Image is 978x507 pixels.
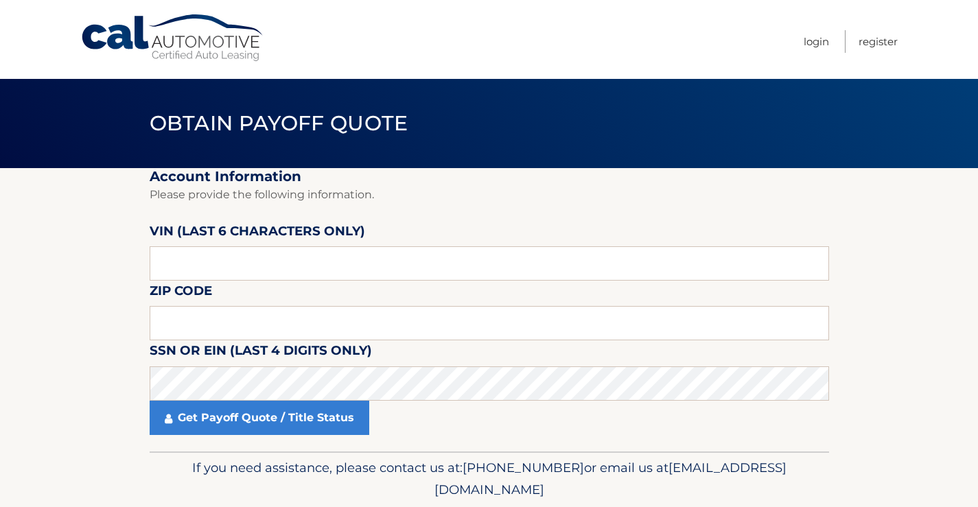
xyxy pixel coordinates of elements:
[150,221,365,246] label: VIN (last 6 characters only)
[463,460,584,475] span: [PHONE_NUMBER]
[150,168,829,185] h2: Account Information
[80,14,266,62] a: Cal Automotive
[804,30,829,53] a: Login
[150,281,212,306] label: Zip Code
[150,110,408,136] span: Obtain Payoff Quote
[859,30,898,53] a: Register
[159,457,820,501] p: If you need assistance, please contact us at: or email us at
[150,340,372,366] label: SSN or EIN (last 4 digits only)
[150,185,829,204] p: Please provide the following information.
[150,401,369,435] a: Get Payoff Quote / Title Status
